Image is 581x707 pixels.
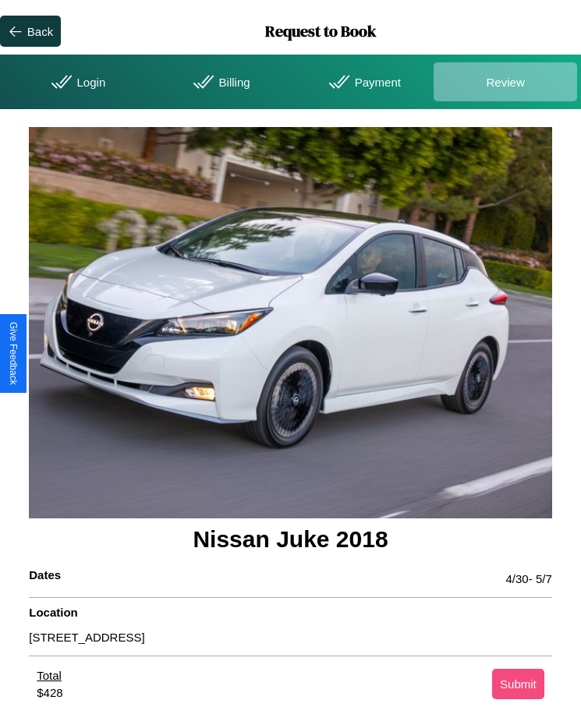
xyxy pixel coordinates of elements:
h4: Location [29,606,552,627]
div: $ 428 [37,686,62,699]
h3: Nissan Juke 2018 [29,518,552,560]
div: Login [4,62,147,101]
div: Give Feedback [8,322,19,385]
div: Billing [147,62,291,101]
h1: Request to Book [61,20,581,42]
div: Total [37,669,62,686]
div: Payment [291,62,434,101]
button: Submit [492,669,544,699]
img: car [29,127,552,518]
h4: Dates [29,568,61,589]
p: 4 / 30 - 5 / 7 [506,568,552,589]
div: Review [434,62,577,101]
p: [STREET_ADDRESS] [29,627,552,648]
div: Back [27,25,53,38]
